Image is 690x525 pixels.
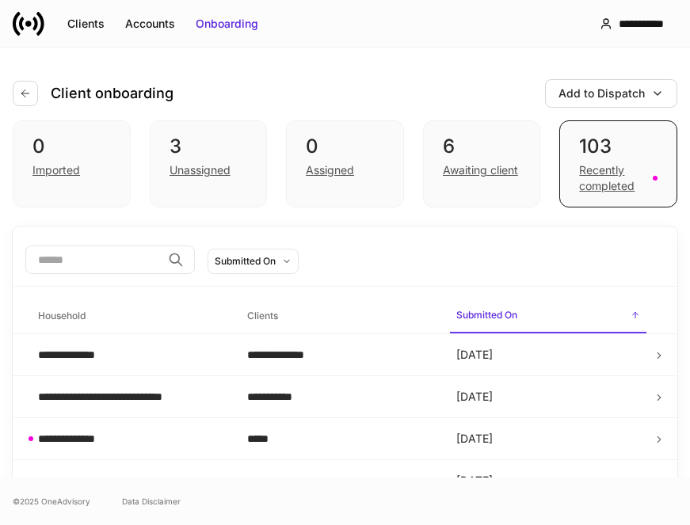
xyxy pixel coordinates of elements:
div: Submitted On [215,253,276,268]
h4: Client onboarding [51,84,173,103]
div: 0Assigned [286,120,404,207]
button: Add to Dispatch [545,79,677,108]
span: © 2025 OneAdvisory [13,495,90,508]
div: Accounts [125,16,175,32]
td: [DATE] [444,334,653,376]
div: 0 [32,134,111,159]
td: [DATE] [444,418,653,460]
button: Onboarding [185,11,269,36]
div: 3Unassigned [150,120,268,207]
div: 103 [579,134,658,159]
button: Accounts [115,11,185,36]
div: 0Imported [13,120,131,207]
div: Clients [67,16,105,32]
div: Assigned [306,162,354,178]
div: Add to Dispatch [558,86,645,101]
button: Clients [57,11,115,36]
div: Onboarding [196,16,258,32]
h6: Household [38,308,86,323]
span: Submitted On [450,299,646,333]
div: 3 [170,134,248,159]
div: 103Recently completed [559,120,677,207]
h6: Submitted On [456,307,517,322]
div: 6 [443,134,521,159]
div: Unassigned [170,162,231,178]
span: Household [32,300,228,333]
div: Imported [32,162,80,178]
div: Recently completed [579,162,643,194]
span: Clients [241,300,437,333]
button: Submitted On [208,249,299,274]
a: Data Disclaimer [122,495,181,508]
div: 6Awaiting client [423,120,541,207]
td: [DATE] [444,460,653,502]
h6: Clients [247,308,278,323]
div: Awaiting client [443,162,518,178]
div: 0 [306,134,384,159]
td: [DATE] [444,376,653,418]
